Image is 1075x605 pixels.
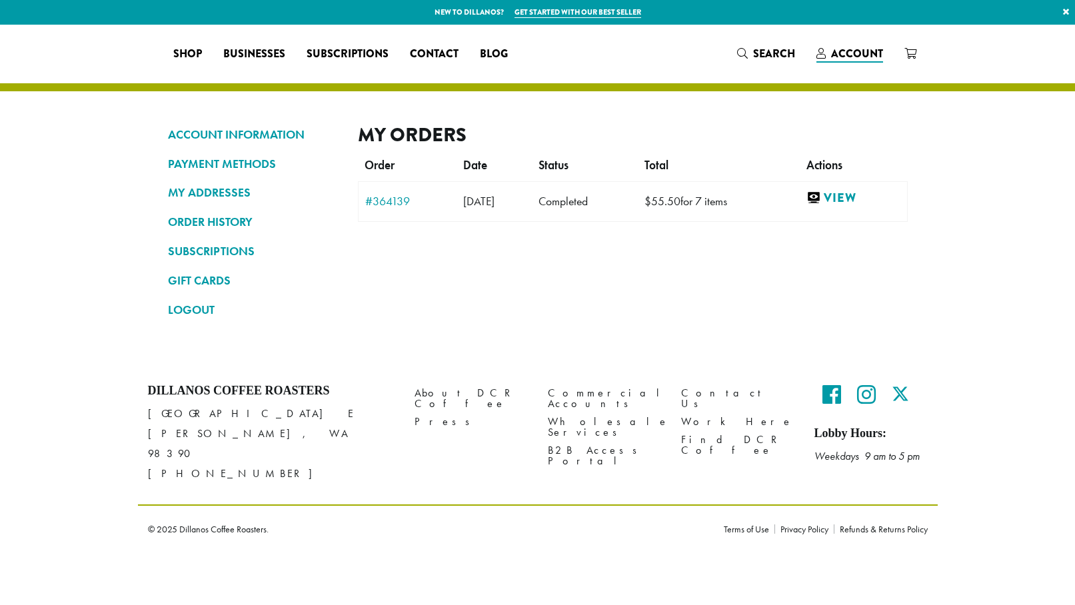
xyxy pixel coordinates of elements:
a: Commercial Accounts [548,384,661,412]
h5: Lobby Hours: [814,426,928,441]
span: Search [753,46,795,61]
h2: My Orders [358,123,908,147]
a: ACCOUNT INFORMATION [168,123,338,146]
span: Date [463,158,487,173]
a: View [806,190,900,207]
a: ORDER HISTORY [168,211,338,233]
p: [GEOGRAPHIC_DATA] E [PERSON_NAME], WA 98390 [PHONE_NUMBER] [148,404,395,484]
a: Wholesale Services [548,413,661,442]
a: Find DCR Coffee [681,431,794,460]
a: About DCR Coffee [415,384,528,412]
a: Refunds & Returns Policy [834,524,928,534]
a: Terms of Use [724,524,774,534]
span: Shop [173,46,202,63]
span: Order [365,158,395,173]
a: Shop [163,43,213,65]
a: Press [415,413,528,431]
a: SUBSCRIPTIONS [168,240,338,263]
span: Total [644,158,668,173]
p: © 2025 Dillanos Coffee Roasters. [148,524,704,534]
a: LOGOUT [168,299,338,321]
span: Status [538,158,568,173]
a: B2B Access Portal [548,442,661,470]
span: Contact [410,46,459,63]
a: Contact Us [681,384,794,412]
a: Search [726,43,806,65]
a: Privacy Policy [774,524,834,534]
a: PAYMENT METHODS [168,153,338,175]
a: Work Here [681,413,794,431]
span: Account [831,46,883,61]
a: GIFT CARDS [168,269,338,292]
span: Businesses [223,46,285,63]
span: 55.50 [644,194,680,209]
nav: Account pages [168,123,338,332]
em: Weekdays 9 am to 5 pm [814,449,920,463]
a: #364139 [365,195,450,207]
a: Get started with our best seller [515,7,641,18]
span: Blog [480,46,508,63]
td: Completed [532,181,638,221]
span: Actions [806,158,842,173]
a: MY ADDRESSES [168,181,338,204]
span: $ [644,194,651,209]
span: Subscriptions [307,46,389,63]
h4: Dillanos Coffee Roasters [148,384,395,398]
td: for 7 items [638,181,800,221]
span: [DATE] [463,194,495,209]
